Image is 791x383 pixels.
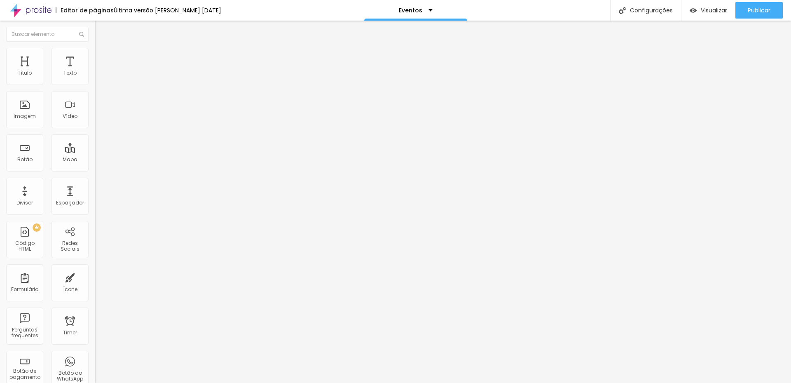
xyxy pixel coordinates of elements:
div: Botão do WhatsApp [54,370,86,382]
div: Imagem [14,113,36,119]
div: Redes Sociais [54,240,86,252]
div: Botão [17,157,33,162]
div: Editor de páginas [56,7,114,13]
div: Título [18,70,32,76]
div: Perguntas frequentes [8,327,41,339]
div: Divisor [16,200,33,206]
div: Última versão [PERSON_NAME] [DATE] [114,7,221,13]
div: Vídeo [63,113,77,119]
div: Texto [63,70,77,76]
iframe: Editor [95,21,791,383]
div: Espaçador [56,200,84,206]
div: Mapa [63,157,77,162]
span: Visualizar [701,7,727,14]
button: Publicar [735,2,783,19]
div: Formulário [11,287,38,292]
button: Visualizar [681,2,735,19]
span: Publicar [748,7,770,14]
img: Icone [79,32,84,37]
img: view-1.svg [690,7,697,14]
input: Buscar elemento [6,27,89,42]
div: Botão de pagamento [8,368,41,380]
div: Código HTML [8,240,41,252]
div: Timer [63,330,77,336]
p: Eventos [399,7,422,13]
img: Icone [619,7,626,14]
div: Ícone [63,287,77,292]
